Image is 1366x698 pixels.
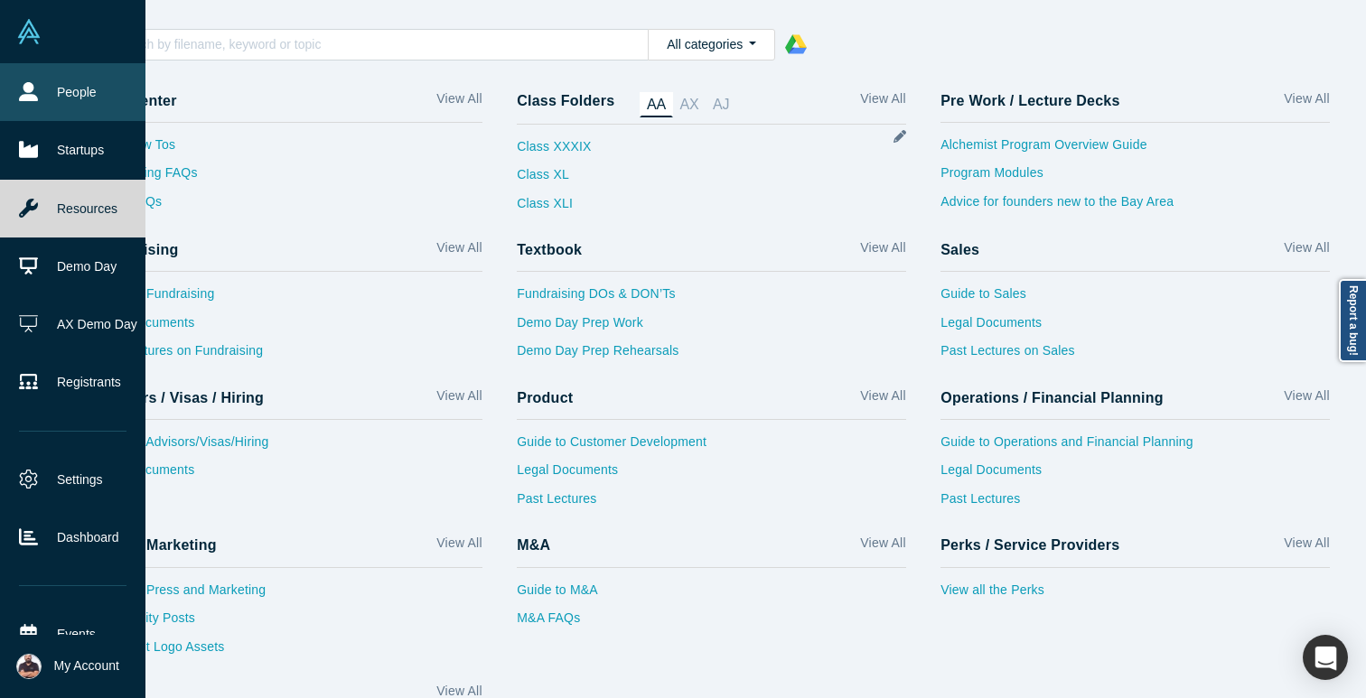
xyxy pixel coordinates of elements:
a: Class XLI [517,194,591,223]
h4: Operations / Financial Planning [940,389,1164,406]
h4: Press / Marketing [93,536,217,554]
a: Class XL [517,165,591,194]
a: Advice for founders new to the Bay Area [940,192,1330,221]
h4: Class Folders [517,92,614,111]
a: Past Lectures [940,489,1330,518]
a: Sales FAQs [93,192,482,221]
a: Guide to M&A [517,581,906,610]
h4: Pre Work / Lecture Decks [940,92,1119,109]
a: View All [436,238,482,265]
a: Program Modules [940,163,1330,192]
h4: Textbook [517,241,582,258]
a: AA [640,92,673,117]
a: View All [860,89,905,117]
a: Guide to Operations and Financial Planning [940,433,1330,461]
a: Guide to Advisors/Visas/Hiring [93,433,482,461]
h4: Sales [940,241,979,258]
span: My Account [54,656,119,675]
input: Search by filename, keyword or topic [112,33,648,56]
a: View All [436,386,482,413]
a: View All [860,238,905,265]
a: View All [436,534,482,560]
a: Guide to Fundraising [93,284,482,313]
a: Alchemist Program Overview Guide [940,135,1330,164]
a: Guide to Press and Marketing [93,581,482,610]
a: AJ [706,92,736,117]
a: Past Lectures [517,489,906,518]
a: View All [860,534,905,560]
a: Vault How Tos [93,135,482,164]
a: Fundraising DOs & DON’Ts [517,284,906,313]
h4: Perks / Service Providers [940,536,1119,554]
a: Past Lectures on Fundraising [93,341,482,370]
h4: Product [517,389,573,406]
a: Class XXXIX [517,137,591,166]
a: Demo Day Prep Rehearsals [517,341,906,370]
a: AX [673,92,706,117]
a: Legal Documents [93,313,482,342]
h4: Advisors / Visas / Hiring [93,389,264,406]
a: Guide to Customer Development [517,433,906,461]
h4: M&A [517,536,550,554]
img: Alchemist Vault Logo [16,19,42,44]
img: Muhannad Taslaq's Account [16,654,42,679]
a: Guide to Sales [940,284,1330,313]
a: Legal Documents [517,461,906,489]
a: Report a bug! [1339,279,1366,362]
button: My Account [16,654,119,679]
a: View All [1284,238,1329,265]
a: Demo Day Prep Work [517,313,906,342]
a: View All [860,386,905,413]
a: View All [1284,89,1329,116]
a: Legal Documents [940,461,1330,489]
a: Fundraising FAQs [93,163,482,192]
a: View All [1284,386,1329,413]
a: View All [1284,534,1329,560]
a: Community Posts [93,609,482,638]
button: All categories [648,29,775,60]
a: Alchemist Logo Assets [93,638,482,666]
a: Past Lectures on Sales [940,341,1330,370]
a: M&A FAQs [517,609,906,638]
a: View all the Perks [940,581,1330,610]
a: Legal Documents [940,313,1330,342]
a: Legal Documents [93,461,482,489]
a: View All [436,89,482,116]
